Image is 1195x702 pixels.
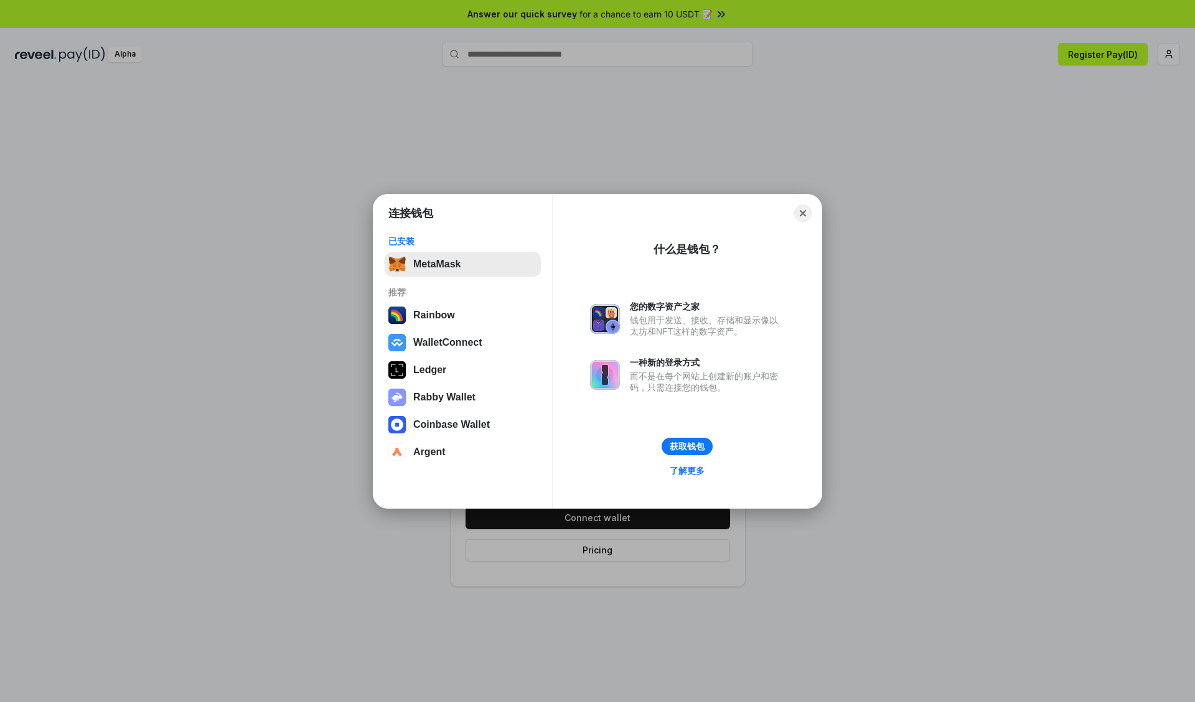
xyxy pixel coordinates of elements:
[385,303,541,328] button: Rainbow
[662,463,712,479] a: 了解更多
[385,330,541,355] button: WalletConnect
[385,385,541,410] button: Rabby Wallet
[388,416,406,433] img: svg+xml,%3Csvg%20width%3D%2228%22%20height%3D%2228%22%20viewBox%3D%220%200%2028%2028%22%20fill%3D...
[630,301,784,312] div: 您的数字资产之家
[654,242,721,257] div: 什么是钱包？
[388,361,406,379] img: svg+xml,%3Csvg%20xmlns%3D%22http%3A%2F%2Fwww.w3.org%2F2000%2Fsvg%22%20width%3D%2228%22%20height%3...
[385,412,541,437] button: Coinbase Wallet
[670,465,705,476] div: 了解更多
[590,304,620,334] img: svg+xml,%3Csvg%20xmlns%3D%22http%3A%2F%2Fwww.w3.org%2F2000%2Fsvg%22%20fill%3D%22none%22%20viewBox...
[413,310,455,321] div: Rainbow
[413,419,490,430] div: Coinbase Wallet
[388,287,537,298] div: 推荐
[662,438,713,455] button: 获取钱包
[388,256,406,273] img: svg+xml,%3Csvg%20fill%3D%22none%22%20height%3D%2233%22%20viewBox%3D%220%200%2035%2033%22%20width%...
[413,392,476,403] div: Rabby Wallet
[413,364,446,376] div: Ledger
[388,334,406,351] img: svg+xml,%3Csvg%20width%3D%2228%22%20height%3D%2228%22%20viewBox%3D%220%200%2028%2028%22%20fill%3D...
[630,371,784,393] div: 而不是在每个网站上创建新的账户和密码，只需连接您的钱包。
[388,236,537,247] div: 已安装
[385,252,541,277] button: MetaMask
[413,446,446,458] div: Argent
[388,389,406,406] img: svg+xml,%3Csvg%20xmlns%3D%22http%3A%2F%2Fwww.w3.org%2F2000%2Fsvg%22%20fill%3D%22none%22%20viewBox...
[670,441,705,452] div: 获取钱包
[385,358,541,382] button: Ledger
[630,315,784,337] div: 钱包用于发送、接收、存储和显示像以太坊和NFT这样的数字资产。
[385,440,541,464] button: Argent
[388,443,406,461] img: svg+xml,%3Csvg%20width%3D%2228%22%20height%3D%2228%22%20viewBox%3D%220%200%2028%2028%22%20fill%3D...
[413,259,461,270] div: MetaMask
[388,307,406,324] img: svg+xml,%3Csvg%20width%3D%22120%22%20height%3D%22120%22%20viewBox%3D%220%200%20120%20120%22%20fil...
[794,205,812,222] button: Close
[413,337,482,348] div: WalletConnect
[630,357,784,368] div: 一种新的登录方式
[388,206,433,221] h1: 连接钱包
[590,360,620,390] img: svg+xml,%3Csvg%20xmlns%3D%22http%3A%2F%2Fwww.w3.org%2F2000%2Fsvg%22%20fill%3D%22none%22%20viewBox...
